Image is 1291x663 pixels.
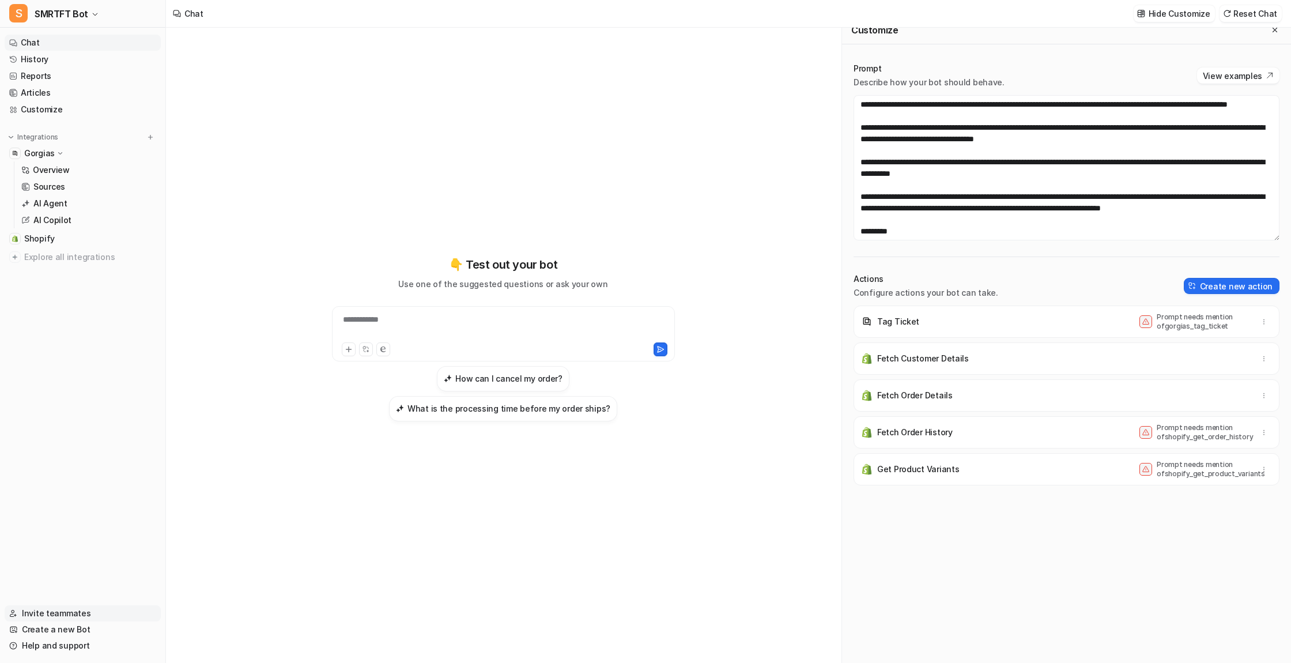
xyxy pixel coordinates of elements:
[17,162,161,178] a: Overview
[5,68,161,84] a: Reports
[5,605,161,621] a: Invite teammates
[854,77,1005,88] p: Describe how your bot should behave.
[184,7,203,20] div: Chat
[5,638,161,654] a: Help and support
[33,181,65,193] p: Sources
[854,287,998,299] p: Configure actions your bot can take.
[12,235,18,242] img: Shopify
[9,251,21,263] img: explore all integrations
[877,316,919,327] p: Tag Ticket
[877,390,953,401] p: Fetch Order Details
[35,6,88,22] span: SMRTFT Bot
[1188,282,1196,290] img: create-action-icon.svg
[444,374,452,383] img: How can I cancel my order?
[396,404,404,413] img: What is the processing time before my order ships?
[5,101,161,118] a: Customize
[24,248,156,266] span: Explore all integrations
[24,233,55,244] span: Shopify
[33,198,67,209] p: AI Agent
[1157,423,1249,442] p: Prompt needs mention of shopify_get_order_history
[455,372,563,385] h3: How can I cancel my order?
[407,402,610,415] h3: What is the processing time before my order ships?
[5,249,161,265] a: Explore all integrations
[1197,67,1279,84] button: View examples
[1184,278,1279,294] button: Create new action
[1157,460,1249,479] p: Prompt needs mention of shopify_get_product_variants
[861,353,873,364] img: Fetch Customer Details icon
[33,214,71,226] p: AI Copilot
[854,63,1005,74] p: Prompt
[5,131,62,143] button: Integrations
[17,212,161,228] a: AI Copilot
[5,231,161,247] a: ShopifyShopify
[1268,23,1282,37] button: Close flyout
[437,366,569,391] button: How can I cancel my order?How can I cancel my order?
[851,24,898,36] h2: Customize
[1137,9,1145,18] img: customize
[877,464,959,475] p: Get Product Variants
[877,427,953,438] p: Fetch Order History
[1220,5,1282,22] button: Reset Chat
[24,148,55,159] p: Gorgias
[7,133,15,141] img: expand menu
[5,51,161,67] a: History
[146,133,154,141] img: menu_add.svg
[5,621,161,638] a: Create a new Bot
[12,150,18,157] img: Gorgias
[1223,9,1231,18] img: reset
[17,195,161,212] a: AI Agent
[9,4,28,22] span: S
[17,179,161,195] a: Sources
[861,316,873,327] img: Tag Ticket icon
[877,353,969,364] p: Fetch Customer Details
[1157,312,1249,331] p: Prompt needs mention of gorgias_tag_ticket
[861,390,873,401] img: Fetch Order Details icon
[1134,5,1215,22] button: Hide Customize
[1149,7,1210,20] p: Hide Customize
[398,278,607,290] p: Use one of the suggested questions or ask your own
[389,396,617,421] button: What is the processing time before my order ships?What is the processing time before my order ships?
[17,133,58,142] p: Integrations
[449,256,557,273] p: 👇 Test out your bot
[33,164,70,176] p: Overview
[5,35,161,51] a: Chat
[861,427,873,438] img: Fetch Order History icon
[854,273,998,285] p: Actions
[861,464,873,475] img: Get Product Variants icon
[5,85,161,101] a: Articles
